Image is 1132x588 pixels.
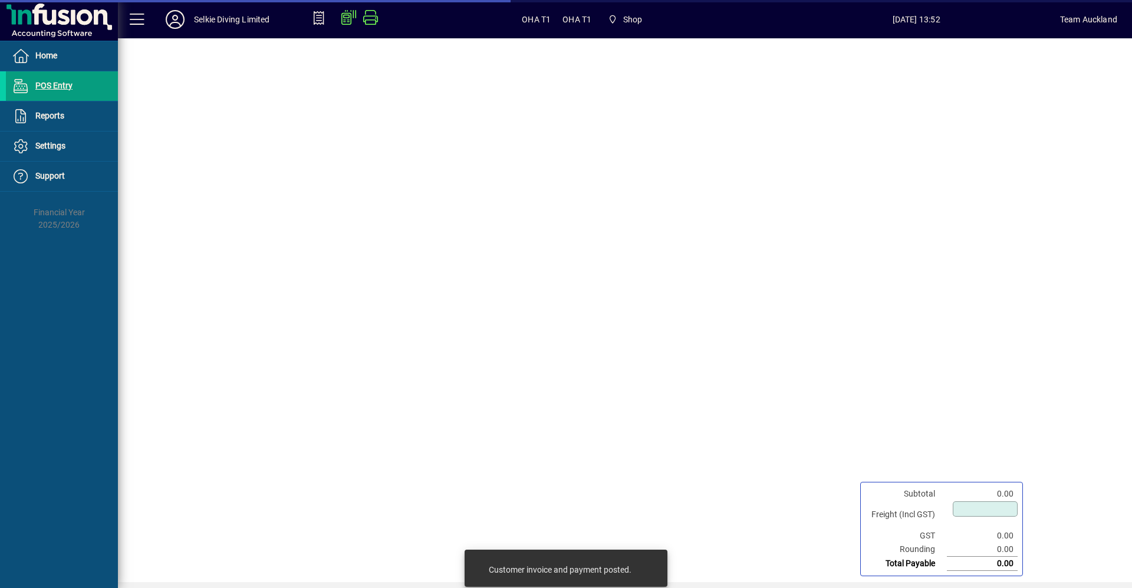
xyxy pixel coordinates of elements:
td: GST [866,529,947,543]
span: Support [35,171,65,180]
td: 0.00 [947,529,1018,543]
a: Support [6,162,118,191]
span: Shop [603,9,647,30]
span: OHA T1 [562,10,591,29]
td: Rounding [866,543,947,557]
td: 0.00 [947,543,1018,557]
a: Reports [6,101,118,131]
td: Subtotal [866,487,947,501]
span: Shop [623,10,643,29]
a: Settings [6,132,118,161]
div: Team Auckland [1060,10,1117,29]
span: Settings [35,141,65,150]
span: [DATE] 13:52 [773,10,1060,29]
div: Customer invoice and payment posted. [489,564,631,576]
span: OHA T1 [522,10,551,29]
td: Total Payable [866,557,947,571]
span: Reports [35,111,64,120]
a: Home [6,41,118,71]
td: 0.00 [947,557,1018,571]
span: Home [35,51,57,60]
button: Profile [156,9,194,30]
td: Freight (Incl GST) [866,501,947,529]
div: Selkie Diving Limited [194,10,270,29]
span: POS Entry [35,81,73,90]
td: 0.00 [947,487,1018,501]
